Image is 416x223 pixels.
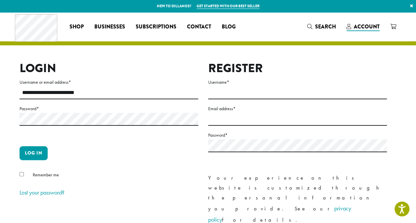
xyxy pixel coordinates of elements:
a: Lost your password? [20,189,65,196]
button: Log in [20,146,48,160]
label: Username or email address [20,78,198,86]
span: Blog [222,23,236,31]
a: Search [302,21,341,32]
span: Search [315,23,336,30]
label: Username [208,78,387,86]
span: Shop [69,23,84,31]
h2: Login [20,61,198,75]
span: Remember me [33,172,59,178]
a: Shop [64,22,89,32]
span: Contact [187,23,211,31]
label: Password [20,105,198,113]
label: Email address [208,105,387,113]
a: Get started with our best seller [197,3,259,9]
span: Businesses [94,23,125,31]
label: Password [208,131,387,139]
span: Account [354,23,380,30]
span: Subscriptions [136,23,176,31]
h2: Register [208,61,387,75]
